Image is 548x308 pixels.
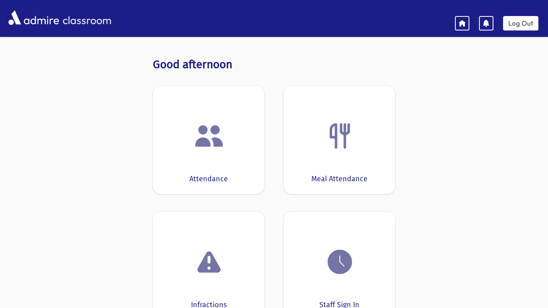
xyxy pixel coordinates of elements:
[503,16,538,30] a: Log Out
[325,121,355,151] img: Fork.png
[194,248,224,279] img: exclamation.png
[325,247,355,277] img: clock.png
[189,174,228,184] div: Attendance
[311,174,367,184] div: Meal Attendance
[153,58,395,71] h3: Good afternoon
[194,121,224,151] img: users.png
[6,8,61,27] img: AdmirePro
[61,7,112,28] span: classroom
